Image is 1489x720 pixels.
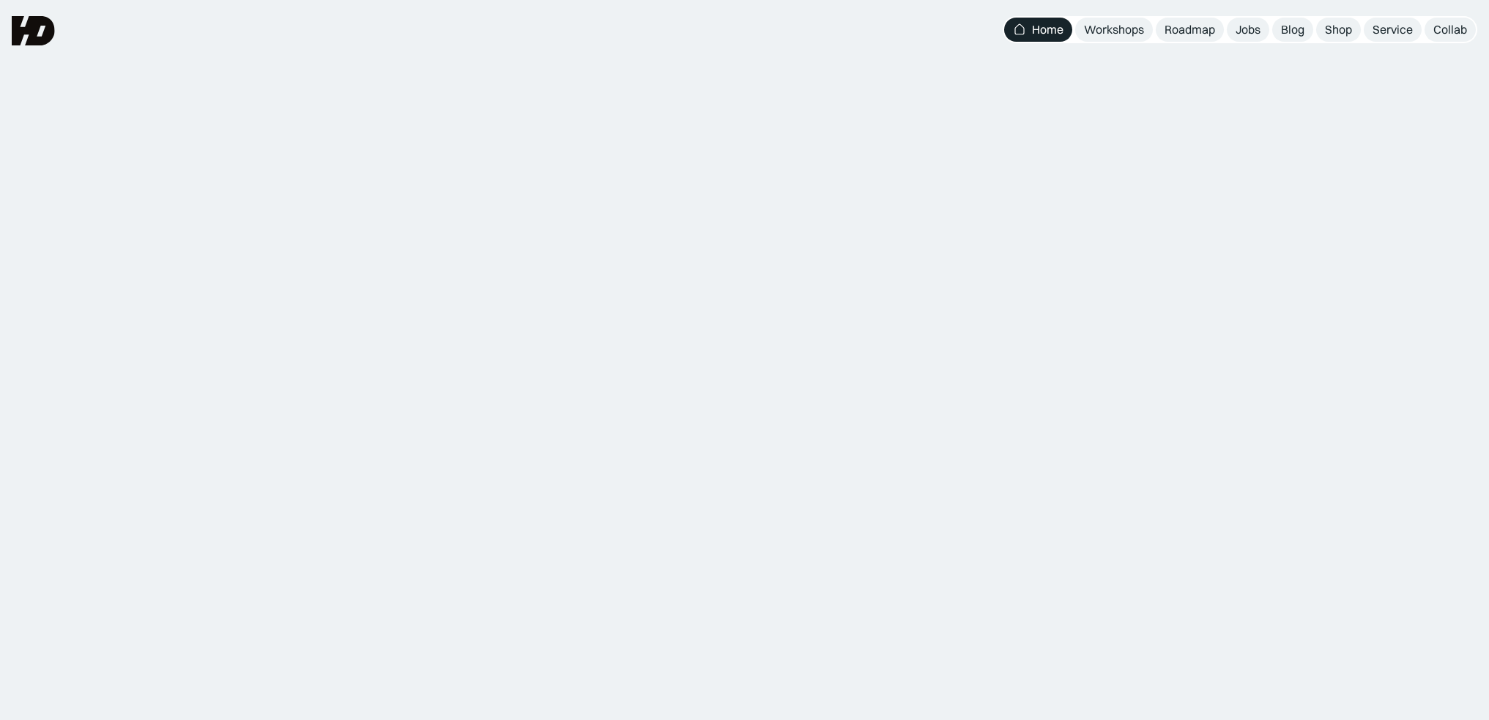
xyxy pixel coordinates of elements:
a: Jobs [1227,18,1269,42]
div: Blog [1281,22,1304,37]
div: Home [1032,22,1063,37]
div: Service [1373,22,1413,37]
div: Shop [1325,22,1352,37]
div: Collab [1433,22,1467,37]
div: Workshops [1084,22,1144,37]
a: Collab [1425,18,1476,42]
a: Home [1004,18,1072,42]
a: Roadmap [1156,18,1224,42]
a: Shop [1316,18,1361,42]
a: Service [1364,18,1422,42]
a: Blog [1272,18,1313,42]
div: Jobs [1236,22,1260,37]
div: Roadmap [1165,22,1215,37]
a: Workshops [1075,18,1153,42]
